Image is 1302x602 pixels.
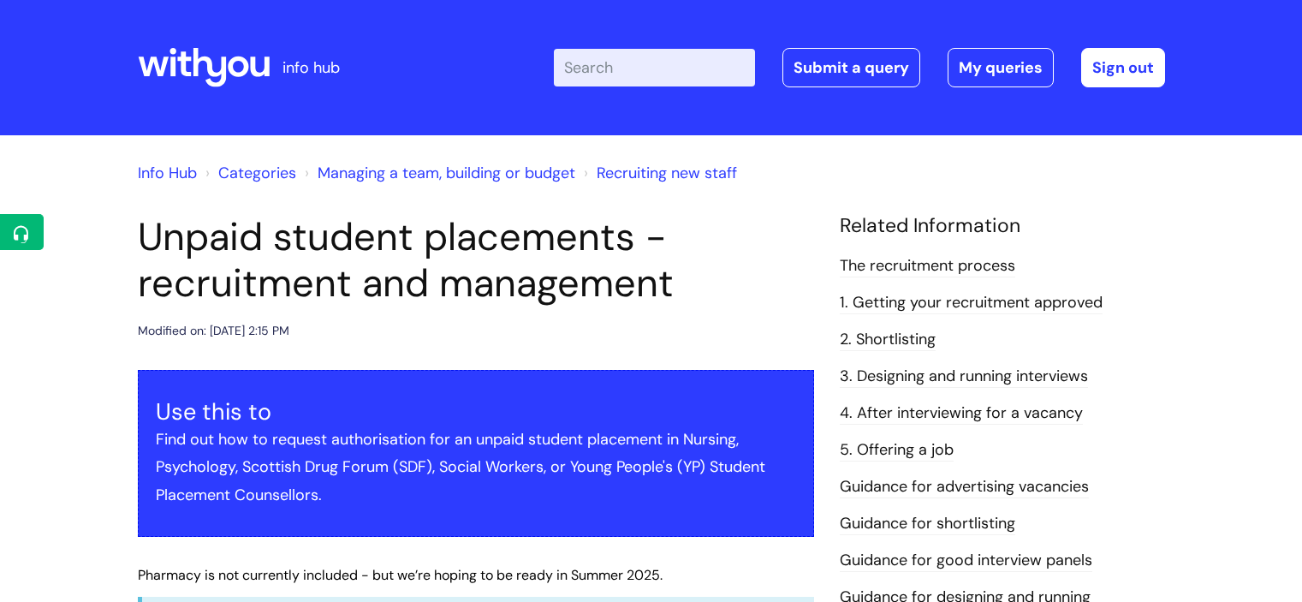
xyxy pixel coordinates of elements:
p: Find out how to request authorisation for an unpaid student placement in Nursing, Psychology, Sco... [156,426,796,509]
a: Submit a query [782,48,920,87]
a: 5. Offering a job [840,439,954,462]
li: Solution home [201,159,296,187]
a: 2. Shortlisting [840,329,936,351]
h3: Use this to [156,398,796,426]
a: Guidance for good interview panels [840,550,1092,572]
input: Search [554,49,755,86]
a: 3. Designing and running interviews [840,366,1088,388]
a: Guidance for advertising vacancies [840,476,1089,498]
a: Categories [218,163,296,183]
a: My queries [948,48,1054,87]
span: Pharmacy is not currently included - but we’re hoping to be ready in Summer 2025. [138,566,663,584]
p: info hub [282,54,340,81]
div: Modified on: [DATE] 2:15 PM [138,320,289,342]
a: Guidance for shortlisting [840,513,1015,535]
a: Managing a team, building or budget [318,163,575,183]
li: Managing a team, building or budget [300,159,575,187]
li: Recruiting new staff [580,159,737,187]
h1: Unpaid student placements - recruitment and management [138,214,814,307]
h4: Related Information [840,214,1165,238]
a: Info Hub [138,163,197,183]
a: 1. Getting your recruitment approved [840,292,1103,314]
a: 4. After interviewing for a vacancy [840,402,1083,425]
a: Recruiting new staff [597,163,737,183]
a: Sign out [1081,48,1165,87]
a: The recruitment process [840,255,1015,277]
div: | - [554,48,1165,87]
